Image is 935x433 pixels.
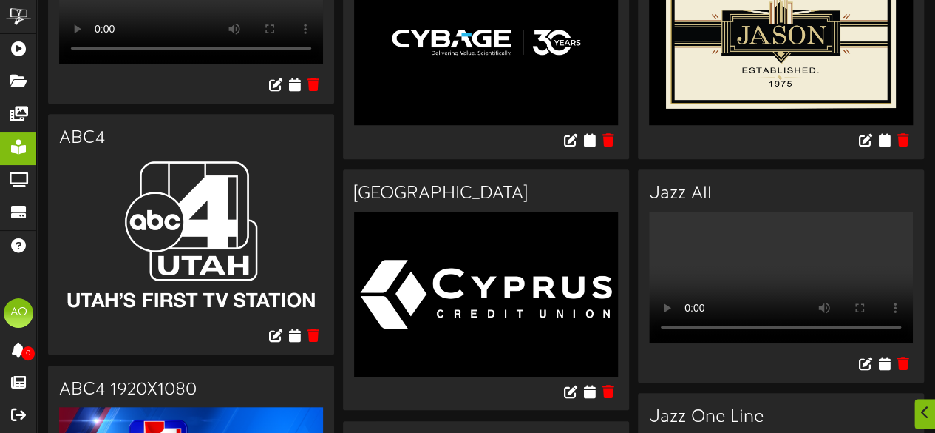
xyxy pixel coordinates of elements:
[354,212,618,377] img: 36bd21e3-df87-4247-9194-66e97bd3bfc2cyprus1.jpeg
[649,212,913,343] video: Your browser does not support HTML5 video.
[354,184,618,204] h3: [GEOGRAPHIC_DATA]
[649,408,913,427] h3: Jazz One Line
[21,346,35,360] span: 0
[4,298,33,328] div: AO
[649,184,913,204] h3: Jazz All
[59,380,323,400] h3: ABC4 1920X1080
[59,129,323,148] h3: ABC4
[59,156,323,321] img: e756816b-a0f2-4da5-94b8-937dcd26def2abc4utahuftswhite1.png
